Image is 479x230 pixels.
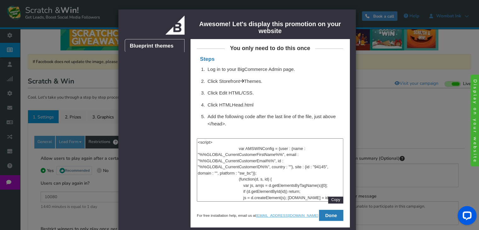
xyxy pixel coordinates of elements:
span: You only need to do this once [225,45,315,52]
li: Click Storefront Themes. [206,78,343,88]
h4: Steps [200,56,343,62]
a: Copy [328,197,343,204]
li: Add the following code after the last line of the file, just above </head>. [206,113,343,130]
iframe: LiveChat chat widget [453,204,479,230]
button: Done [319,210,343,221]
small: For free installation help, email us at [197,213,318,218]
li: Log in to your BigCommerce Admin page. [206,66,343,76]
a: [EMAIL_ADDRESS][DOMAIN_NAME] [256,213,318,217]
li: Click Edit HTML/CSS. [206,89,343,100]
textarea: <script> var AMSWINConfig = {user : {name : "%%GLOBAL_CurrentCustomerFirstName%%", email : "%%GLO... [197,138,343,202]
h2: Awesome! Let's display this promotion on your website [191,16,350,39]
li: Click HTMLHead.html [206,101,343,112]
a: Blueprint themes [125,39,185,52]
